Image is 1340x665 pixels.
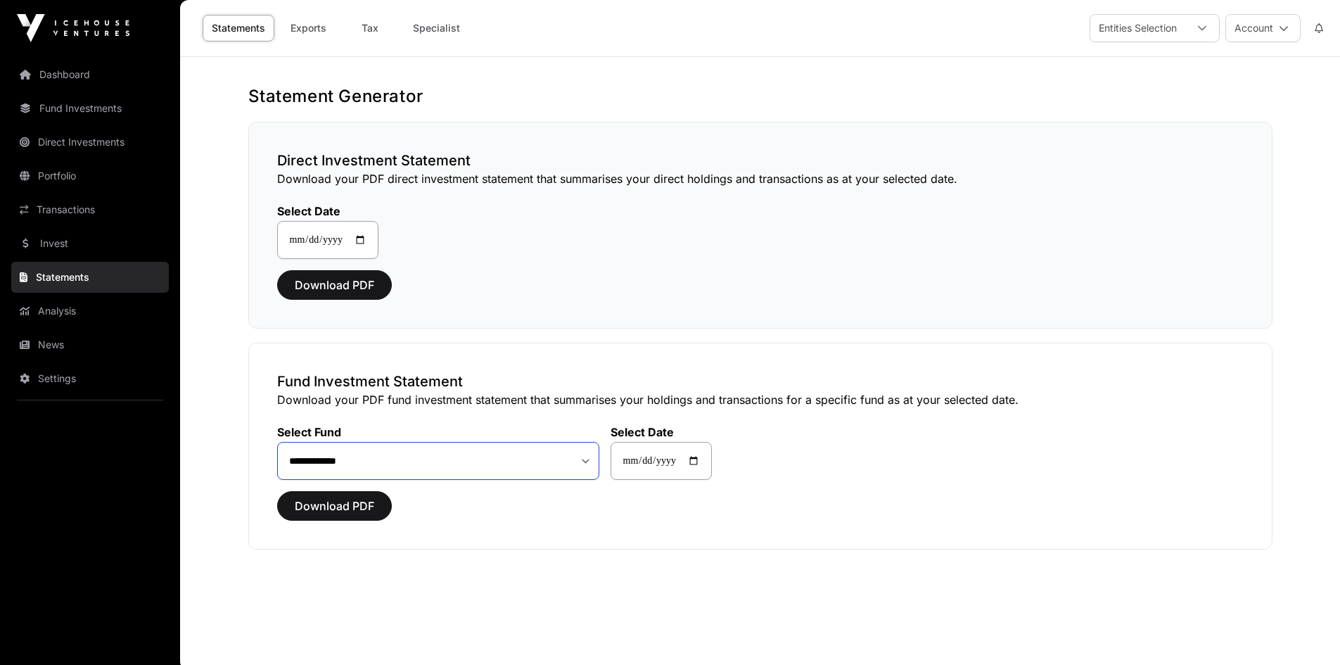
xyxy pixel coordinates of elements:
[295,498,374,514] span: Download PDF
[11,194,169,225] a: Transactions
[277,391,1244,408] p: Download your PDF fund investment statement that summarises your holdings and transactions for a ...
[277,151,1244,170] h3: Direct Investment Statement
[1090,15,1185,42] div: Entities Selection
[277,505,392,519] a: Download PDF
[11,93,169,124] a: Fund Investments
[11,160,169,191] a: Portfolio
[11,228,169,259] a: Invest
[342,15,398,42] a: Tax
[277,270,392,300] button: Download PDF
[11,329,169,360] a: News
[1270,597,1340,665] iframe: Chat Widget
[277,491,392,521] button: Download PDF
[277,204,378,218] label: Select Date
[611,425,712,439] label: Select Date
[11,127,169,158] a: Direct Investments
[11,363,169,394] a: Settings
[11,262,169,293] a: Statements
[404,15,469,42] a: Specialist
[17,14,129,42] img: Icehouse Ventures Logo
[277,372,1244,391] h3: Fund Investment Statement
[280,15,336,42] a: Exports
[277,425,599,439] label: Select Fund
[295,277,374,293] span: Download PDF
[277,284,392,298] a: Download PDF
[277,170,1244,187] p: Download your PDF direct investment statement that summarises your direct holdings and transactio...
[203,15,274,42] a: Statements
[11,296,169,327] a: Analysis
[11,59,169,90] a: Dashboard
[248,85,1272,108] h1: Statement Generator
[1225,14,1301,42] button: Account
